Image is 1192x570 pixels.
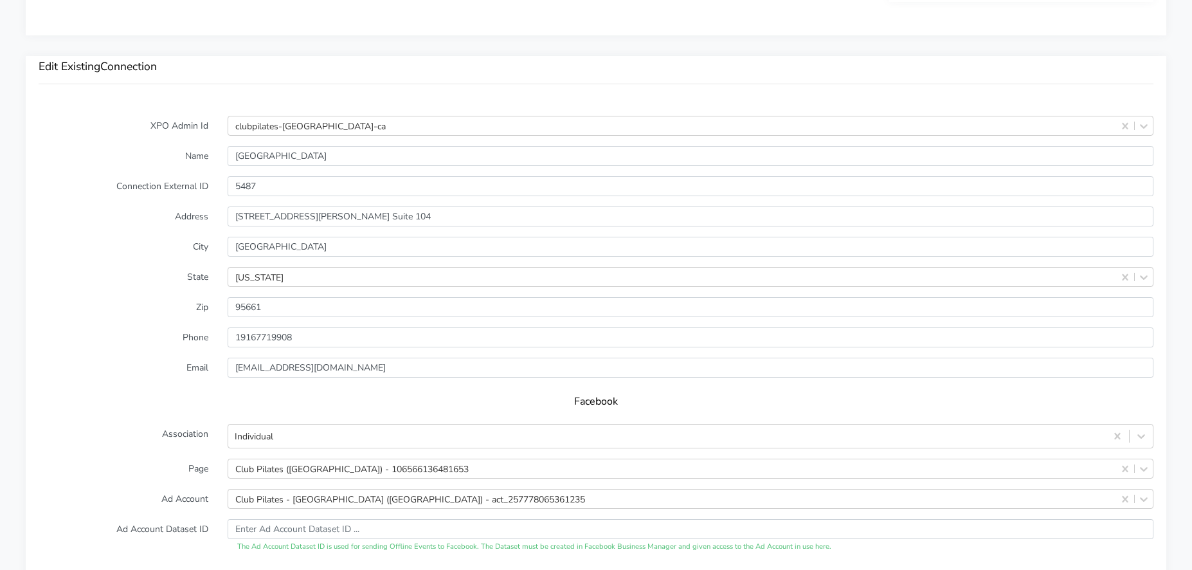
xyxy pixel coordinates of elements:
[228,176,1153,196] input: Enter the external ID ..
[29,358,218,378] label: Email
[29,424,218,448] label: Association
[228,207,1153,226] input: Enter Address ..
[51,396,1141,408] h5: Facebook
[29,327,218,347] label: Phone
[29,176,218,196] label: Connection External ID
[29,146,218,166] label: Name
[228,237,1153,257] input: Enter the City ..
[235,119,386,133] div: clubpilates-[GEOGRAPHIC_DATA]-ca
[29,237,218,257] label: City
[29,267,218,287] label: State
[235,492,585,506] div: Club Pilates - [GEOGRAPHIC_DATA] ([GEOGRAPHIC_DATA]) - act_257778065361235
[39,60,1153,73] h3: Edit Existing Connection
[228,358,1153,378] input: Enter Email ...
[29,519,218,553] label: Ad Account Dataset ID
[29,489,218,509] label: Ad Account
[228,542,1153,553] div: The Ad Account Dataset ID is used for sending Offline Events to Facebook. The Dataset must be cre...
[228,519,1153,539] input: Enter Ad Account Dataset ID ...
[235,462,469,475] div: Club Pilates ([GEOGRAPHIC_DATA]) - 106566136481653
[29,459,218,479] label: Page
[29,116,218,136] label: XPO Admin Id
[228,327,1153,347] input: Enter phone ...
[228,146,1153,166] input: Enter Name ...
[29,207,218,226] label: Address
[228,297,1153,317] input: Enter Zip ..
[235,430,273,443] div: Individual
[29,297,218,317] label: Zip
[235,270,284,284] div: [US_STATE]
